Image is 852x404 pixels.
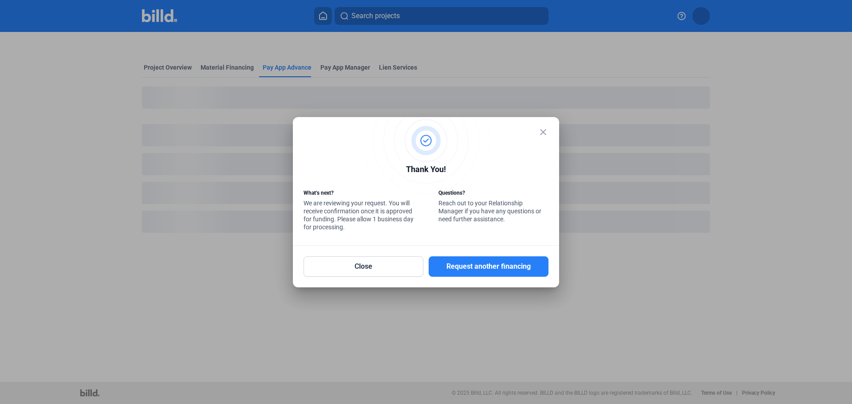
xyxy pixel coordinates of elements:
[304,163,548,178] div: Thank You!
[304,189,414,199] div: What’s next?
[429,256,548,277] button: Request another financing
[538,127,548,137] mat-icon: close
[438,189,548,199] div: Questions?
[438,189,548,225] div: Reach out to your Relationship Manager if you have any questions or need further assistance.
[304,256,423,277] button: Close
[304,189,414,233] div: We are reviewing your request. You will receive confirmation once it is approved for funding. Ple...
